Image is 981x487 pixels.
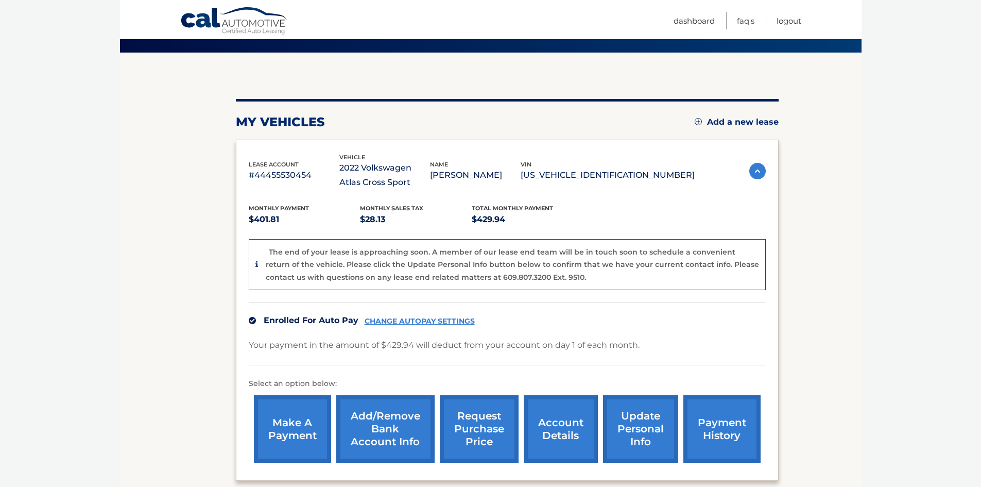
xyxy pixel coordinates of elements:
[430,161,448,168] span: name
[472,205,553,212] span: Total Monthly Payment
[249,378,766,390] p: Select an option below:
[430,168,521,182] p: [PERSON_NAME]
[266,247,759,282] p: The end of your lease is approaching soon. A member of our lease end team will be in touch soon t...
[365,317,475,326] a: CHANGE AUTOPAY SETTINGS
[339,161,430,190] p: 2022 Volkswagen Atlas Cross Sport
[603,395,678,463] a: update personal info
[472,212,583,227] p: $429.94
[180,7,288,37] a: Cal Automotive
[249,338,640,352] p: Your payment in the amount of $429.94 will deduct from your account on day 1 of each month.
[249,168,339,182] p: #44455530454
[360,212,472,227] p: $28.13
[695,117,779,127] a: Add a new lease
[264,315,358,325] span: Enrolled For Auto Pay
[777,12,801,29] a: Logout
[524,395,598,463] a: account details
[249,212,360,227] p: $401.81
[249,161,299,168] span: lease account
[249,317,256,324] img: check.svg
[695,118,702,125] img: add.svg
[249,205,309,212] span: Monthly Payment
[440,395,519,463] a: request purchase price
[674,12,715,29] a: Dashboard
[683,395,761,463] a: payment history
[236,114,325,130] h2: my vehicles
[360,205,423,212] span: Monthly sales Tax
[521,161,531,168] span: vin
[336,395,435,463] a: Add/Remove bank account info
[521,168,695,182] p: [US_VEHICLE_IDENTIFICATION_NUMBER]
[737,12,754,29] a: FAQ's
[339,154,365,161] span: vehicle
[254,395,331,463] a: make a payment
[749,163,766,179] img: accordion-active.svg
